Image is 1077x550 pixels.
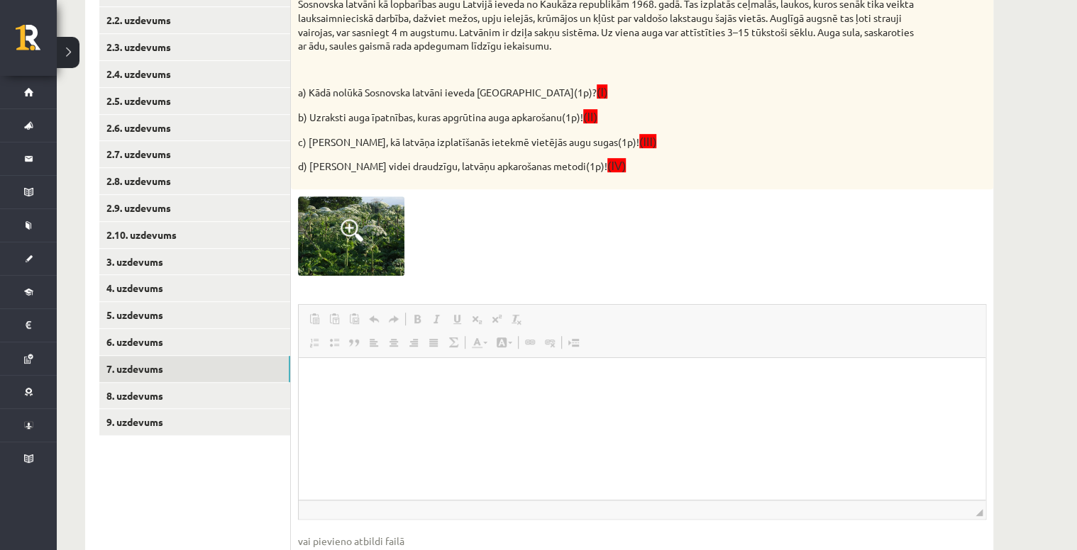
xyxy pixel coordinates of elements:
[99,409,290,435] a: 9. uzdevums
[298,157,915,174] p: d) [PERSON_NAME] videi draudzīgu, latvāņu apkarošanas metodi(1p)!
[540,333,560,352] a: Atsaistīt
[324,333,344,352] a: Ievietot/noņemt sarakstu ar aizzīmēm
[99,141,290,167] a: 2.7. uzdevums
[298,534,986,549] span: vai pievieno atbildi failā
[384,310,404,328] a: Atkārtot (vadīšanas taustiņš+Y)
[298,84,915,100] p: a) Kādā nolūkā Sosnovska latvāni ieveda [GEOGRAPHIC_DATA](1p)?
[597,86,607,99] span: (I)
[639,136,656,148] span: (III)
[99,249,290,275] a: 3. uzdevums
[298,196,404,276] img: 1.jpg
[467,310,487,328] a: Apakšraksts
[99,356,290,382] a: 7. uzdevums
[404,333,424,352] a: Izlīdzināt pa labi
[298,108,915,125] p: b) Uzraksti auga īpatnības, kuras apgrūtina auga apkarošanu(1p)!
[99,302,290,328] a: 5. uzdevums
[16,25,57,60] a: Rīgas 1. Tālmācības vidusskola
[467,333,492,352] a: Teksta krāsa
[99,275,290,301] a: 4. uzdevums
[583,111,597,123] span: (II)
[607,160,626,172] span: (IV)
[364,310,384,328] a: Atcelt (vadīšanas taustiņš+Z)
[344,333,364,352] a: Bloka citāts
[99,383,290,409] a: 8. uzdevums
[384,333,404,352] a: Centrēti
[487,310,507,328] a: Augšraksts
[447,310,467,328] a: Pasvītrojums (vadīšanas taustiņš+U)
[99,115,290,141] a: 2.6. uzdevums
[99,329,290,355] a: 6. uzdevums
[99,61,290,87] a: 2.4. uzdevums
[304,333,324,352] a: Ievietot/noņemt numurētu sarakstu
[99,168,290,194] a: 2.8. uzdevums
[507,310,526,328] a: Noņemt stilus
[563,333,583,352] a: Ievietot lapas pārtraukumu drukai
[298,133,915,150] p: c) [PERSON_NAME], kā latvāņa izplatīšanās ietekmē vietējās augu sugas(1p)!
[492,333,517,352] a: Fona krāsa
[324,310,344,328] a: Ievietot kā vienkāršu tekstu (vadīšanas taustiņš+pārslēgšanas taustiņš+V)
[99,7,290,33] a: 2.2. uzdevums
[304,310,324,328] a: Ielīmēt (vadīšanas taustiņš+V)
[443,333,463,352] a: Math
[976,509,983,516] span: Mērogot
[520,333,540,352] a: Saite (vadīšanas taustiņš+K)
[427,310,447,328] a: Slīpraksts (vadīšanas taustiņš+I)
[99,88,290,114] a: 2.5. uzdevums
[299,358,985,500] iframe: Bagātinātā teksta redaktors, wiswyg-editor-user-answer-47024833765380
[344,310,364,328] a: Ievietot no Worda
[99,195,290,221] a: 2.9. uzdevums
[99,34,290,60] a: 2.3. uzdevums
[407,310,427,328] a: Treknraksts (vadīšanas taustiņš+B)
[364,333,384,352] a: Izlīdzināt pa kreisi
[424,333,443,352] a: Izlīdzināt malas
[99,222,290,248] a: 2.10. uzdevums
